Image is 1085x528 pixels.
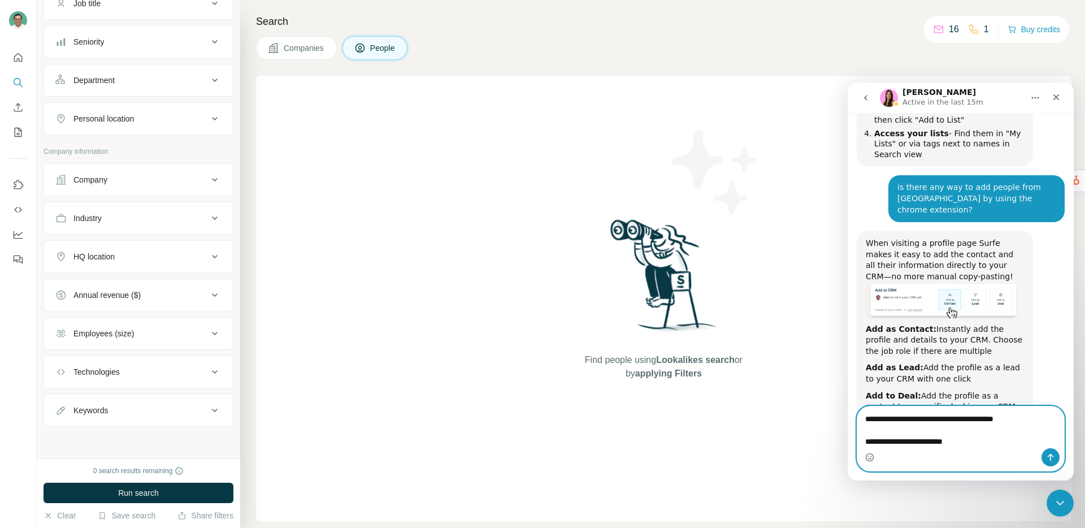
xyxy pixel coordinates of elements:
img: Surfe Illustration - Stars [664,121,766,223]
button: Employees (size) [44,320,233,347]
button: Enrich CSV [9,97,27,118]
div: Annual revenue ($) [73,289,141,301]
span: People [370,42,396,54]
img: Avatar [9,11,27,29]
iframe: Intercom live chat [1047,490,1074,517]
button: Department [44,67,233,94]
button: Seniority [44,28,233,55]
button: Use Surfe on LinkedIn [9,175,27,195]
div: 0 search results remaining [93,466,184,476]
button: Search [9,72,27,93]
button: Buy credits [1008,21,1060,37]
span: applying Filters [635,369,702,378]
button: Feedback [9,249,27,270]
div: HQ location [73,251,115,262]
iframe: To enrich screen reader interactions, please activate Accessibility in Grammarly extension settings [848,83,1074,481]
div: Technologies [73,366,120,378]
button: Keywords [44,397,233,424]
button: Industry [44,205,233,232]
button: Save search [98,510,155,521]
button: Clear [44,510,76,521]
button: Use Surfe API [9,200,27,220]
h4: Search [256,14,1071,29]
button: Quick start [9,47,27,68]
div: Company [73,174,107,185]
button: Annual revenue ($) [44,282,233,309]
button: Technologies [44,358,233,386]
div: Department [73,75,115,86]
button: Company [44,166,233,193]
p: 16 [949,23,959,36]
span: Find people using or by [573,353,754,380]
span: Lookalikes search [656,355,735,365]
button: My lists [9,122,27,142]
div: Industry [73,213,102,224]
span: Run search [118,487,159,499]
button: Personal location [44,105,233,132]
div: Seniority [73,36,104,47]
button: HQ location [44,243,233,270]
p: 1 [984,23,989,36]
img: Surfe Illustration - Woman searching with binoculars [605,217,723,343]
button: Dashboard [9,224,27,245]
button: Run search [44,483,233,503]
button: Share filters [177,510,233,521]
div: Employees (size) [73,328,134,339]
span: Companies [284,42,325,54]
div: Keywords [73,405,108,416]
p: Company information [44,146,233,157]
div: Personal location [73,113,134,124]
